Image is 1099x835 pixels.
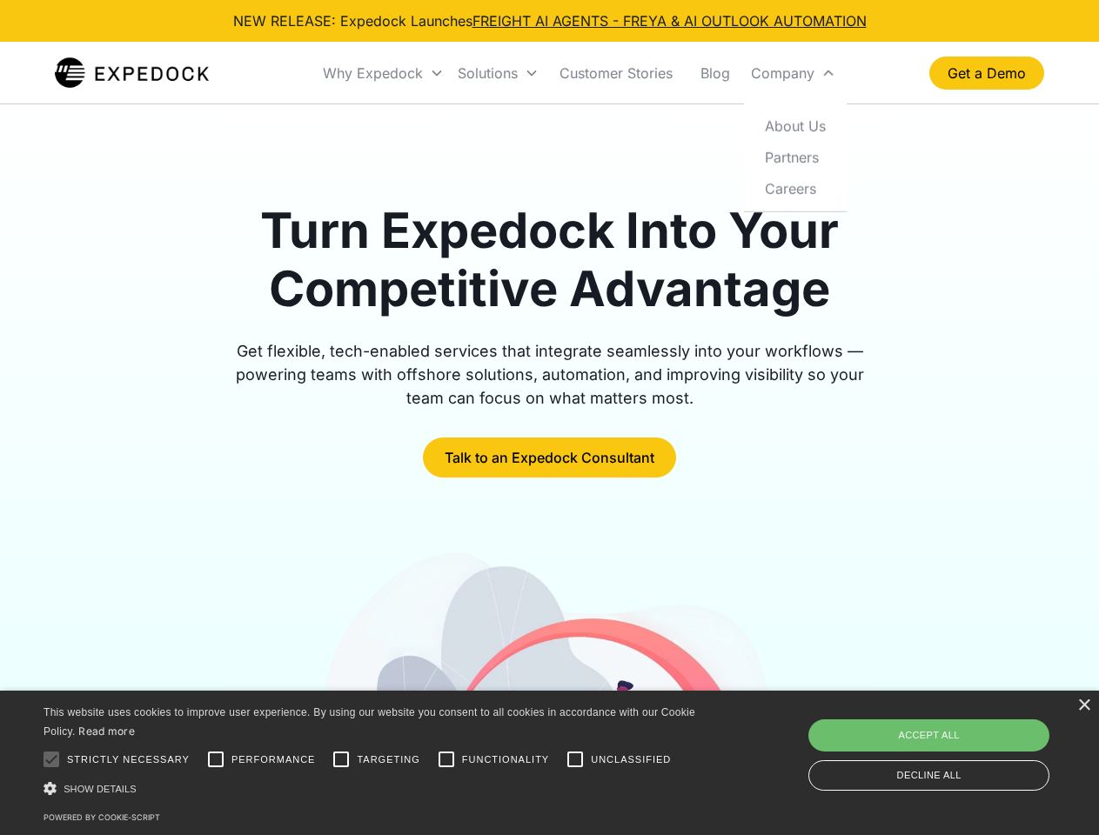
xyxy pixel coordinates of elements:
[423,438,676,478] a: Talk to an Expedock Consultant
[233,10,867,31] div: NEW RELEASE: Expedock Launches
[44,779,701,798] div: Show details
[472,12,867,30] a: FREIGHT AI AGENTS - FREYA & AI OUTLOOK AUTOMATION
[44,812,160,822] a: Powered by cookie-script
[751,172,840,204] a: Careers
[231,752,316,767] span: Performance
[751,64,814,82] div: Company
[64,784,137,794] span: Show details
[751,110,840,141] a: About Us
[44,706,695,738] span: This website uses cookies to improve user experience. By using our website you consent to all coo...
[458,64,518,82] div: Solutions
[462,752,549,767] span: Functionality
[591,752,671,767] span: Unclassified
[216,202,884,318] h1: Turn Expedock Into Your Competitive Advantage
[546,43,687,103] a: Customer Stories
[751,141,840,172] a: Partners
[78,725,135,738] a: Read more
[67,752,190,767] span: Strictly necessary
[55,56,209,90] a: home
[323,64,423,82] div: Why Expedock
[929,57,1044,90] a: Get a Demo
[809,647,1099,835] iframe: Chat Widget
[316,43,451,103] div: Why Expedock
[357,752,419,767] span: Targeting
[55,56,209,90] img: Expedock Logo
[744,43,842,103] div: Company
[216,339,884,410] div: Get flexible, tech-enabled services that integrate seamlessly into your workflows — powering team...
[451,43,546,103] div: Solutions
[687,43,744,103] a: Blog
[744,103,847,211] nav: Company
